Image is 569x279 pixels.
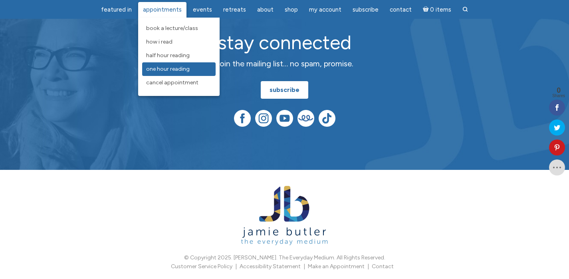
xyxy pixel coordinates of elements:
[143,6,182,13] span: Appointments
[276,110,293,127] img: YouTube
[138,2,186,18] a: Appointments
[257,6,274,13] span: About
[146,52,190,59] span: Half Hour Reading
[423,6,430,13] i: Cart
[552,87,565,94] span: 0
[308,263,365,270] a: Make an Appointment
[142,62,216,76] a: One Hour Reading
[430,7,451,13] span: 0 items
[385,2,416,18] a: Contact
[240,263,301,270] a: Accessibility Statement
[218,2,251,18] a: Retreats
[252,2,278,18] a: About
[223,6,246,13] span: Retreats
[309,6,341,13] span: My Account
[143,32,426,53] h2: stay connected
[552,94,565,98] span: Shares
[146,66,190,72] span: One Hour Reading
[319,110,335,127] img: TikTok
[101,6,132,13] span: featured in
[146,79,198,86] span: Cancel Appointment
[146,38,172,45] span: How I Read
[241,186,328,245] img: Jamie Butler. The Everyday Medium
[353,6,379,13] span: Subscribe
[142,35,216,49] a: How I Read
[146,25,198,32] span: Book a Lecture/Class
[261,81,308,99] a: subscribe
[188,2,217,18] a: Events
[234,110,251,127] img: Facebook
[348,2,383,18] a: Subscribe
[142,22,216,35] a: Book a Lecture/Class
[372,263,394,270] a: Contact
[142,49,216,62] a: Half Hour Reading
[418,1,456,18] a: Cart0 items
[280,2,303,18] a: Shop
[171,263,232,270] a: Customer Service Policy
[390,6,412,13] span: Contact
[142,76,216,90] a: Cancel Appointment
[285,6,298,13] span: Shop
[304,2,346,18] a: My Account
[193,6,212,13] span: Events
[241,235,328,242] a: Jamie Butler. The Everyday Medium
[255,110,272,127] img: Instagram
[69,253,500,262] p: © Copyright 2025. [PERSON_NAME]. The Everyday Medium. All Rights Reserved.
[297,110,314,127] img: Teespring
[96,2,137,18] a: featured in
[143,58,426,70] p: Join the mailing list… no spam, promise.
